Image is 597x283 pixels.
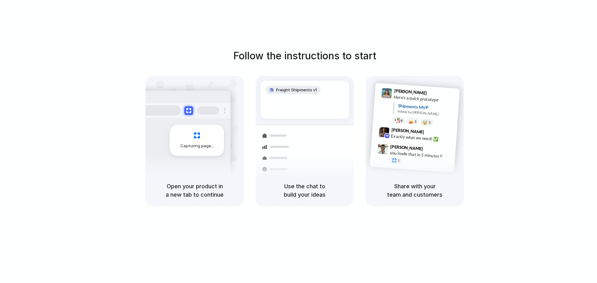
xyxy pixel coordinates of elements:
span: 8 [400,119,403,122]
span: [PERSON_NAME] [390,143,423,152]
h5: Share with your team and customers [373,182,456,199]
span: 9:47 AM [425,146,437,153]
span: 3 [428,121,431,124]
span: 5 [414,120,417,123]
span: [PERSON_NAME] [394,87,427,96]
div: Here's a quick prototype [394,94,456,104]
span: 9:41 AM [429,90,442,98]
span: Capturing page [180,143,215,149]
span: [PERSON_NAME] [391,126,424,135]
span: Freight Shipments v1 [276,87,317,93]
h5: Use the chat to build your ideas [263,182,346,199]
div: you made that in 5 minutes?! [390,149,452,160]
h5: Open your product in a new tab to continue [153,182,236,199]
div: Added by [PERSON_NAME] [397,109,455,118]
span: 1 [398,159,400,162]
h1: Follow the instructions to start [233,48,376,63]
div: Shipments MVP [398,103,455,113]
div: Exactly what we need! ✅ [391,133,453,143]
span: 9:42 AM [426,129,439,137]
div: 🤯 [423,120,428,125]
